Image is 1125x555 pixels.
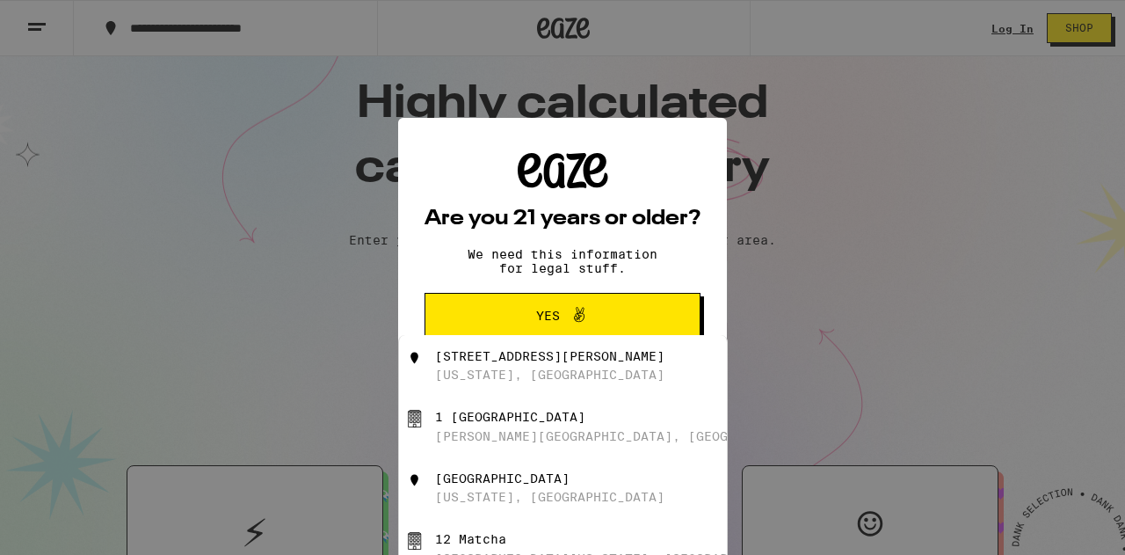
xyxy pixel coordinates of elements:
div: [US_STATE], [GEOGRAPHIC_DATA] [435,490,664,504]
div: [PERSON_NAME][GEOGRAPHIC_DATA], [GEOGRAPHIC_DATA], [GEOGRAPHIC_DATA] [435,429,973,443]
p: We need this information for legal stuff. [453,247,672,275]
img: 12 Matcha [406,532,424,550]
div: [GEOGRAPHIC_DATA] [435,471,570,486]
button: Yes [425,293,700,339]
img: 14th Street [406,471,424,489]
h2: Are you 21 years or older? [425,208,700,230]
div: 1 [GEOGRAPHIC_DATA] [435,410,585,424]
div: [STREET_ADDRESS][PERSON_NAME] [435,349,664,363]
div: 12 Matcha [435,532,506,546]
span: Hi. Need any help? [11,12,127,26]
img: 1 Hotel Brooklyn Bridge [406,410,424,427]
div: [US_STATE], [GEOGRAPHIC_DATA] [435,368,664,382]
img: 123 William Street [406,349,424,367]
span: Yes [536,310,560,322]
